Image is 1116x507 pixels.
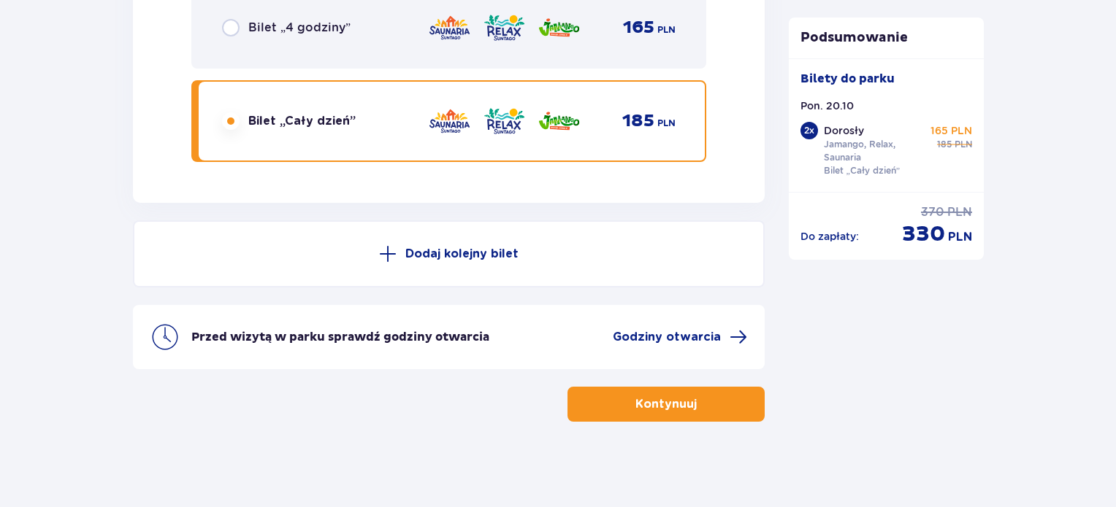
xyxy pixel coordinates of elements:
p: Przed wizytą w parku sprawdź godziny otwarcia [191,329,489,345]
p: Dorosły [824,123,864,138]
span: Bilet „4 godziny” [248,20,351,36]
img: Relax [483,12,526,43]
a: Godziny otwarcia [613,328,747,346]
img: Saunaria [428,12,471,43]
img: Jamango [538,106,581,136]
span: 370 [921,204,944,220]
p: Kontynuuj [635,396,697,412]
p: Dodaj kolejny bilet [405,246,519,262]
button: Kontynuuj [567,387,765,422]
p: Podsumowanie [789,29,985,47]
img: Saunaria [428,106,471,136]
button: Dodaj kolejny bilet [133,220,765,287]
span: PLN [955,138,972,151]
p: Do zapłaty : [800,229,859,244]
span: 165 [623,17,654,39]
p: Pon. 20.10 [800,98,854,113]
span: 330 [902,220,945,248]
span: 185 [622,110,654,132]
span: Godziny otwarcia [613,329,721,345]
img: Relax [483,106,526,136]
p: Bilety do parku [800,71,895,87]
img: Jamango [538,12,581,43]
span: Bilet „Cały dzień” [248,113,356,129]
span: PLN [657,23,676,36]
div: 2 x [800,122,818,139]
span: PLN [948,229,972,245]
p: 165 PLN [930,123,972,138]
p: Bilet „Cały dzień” [824,164,901,177]
p: Jamango, Relax, Saunaria [824,138,925,164]
span: PLN [947,204,972,220]
span: 185 [937,138,952,151]
span: PLN [657,117,676,130]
